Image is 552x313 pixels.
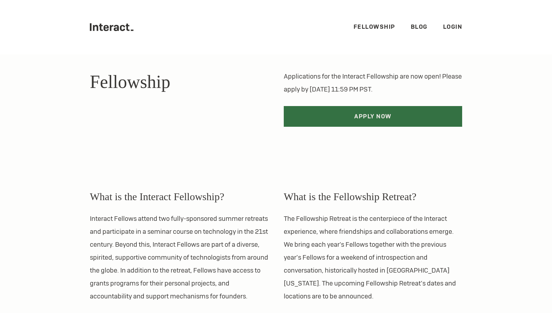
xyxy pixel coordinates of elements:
[284,106,462,127] a: Apply Now
[90,70,268,94] h1: Fellowship
[354,23,395,30] a: Fellowship
[411,23,428,30] a: Blog
[284,189,462,204] h3: What is the Fellowship Retreat?
[90,212,268,303] p: Interact Fellows attend two fully-sponsored summer retreats and participate in a seminar course o...
[90,189,268,204] h3: What is the Interact Fellowship?
[284,70,462,96] p: Applications for the Interact Fellowship are now open! Please apply by [DATE] 11:59 PM PST.
[443,23,462,30] a: Login
[284,212,462,303] p: The Fellowship Retreat is the centerpiece of the Interact experience, where friendships and colla...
